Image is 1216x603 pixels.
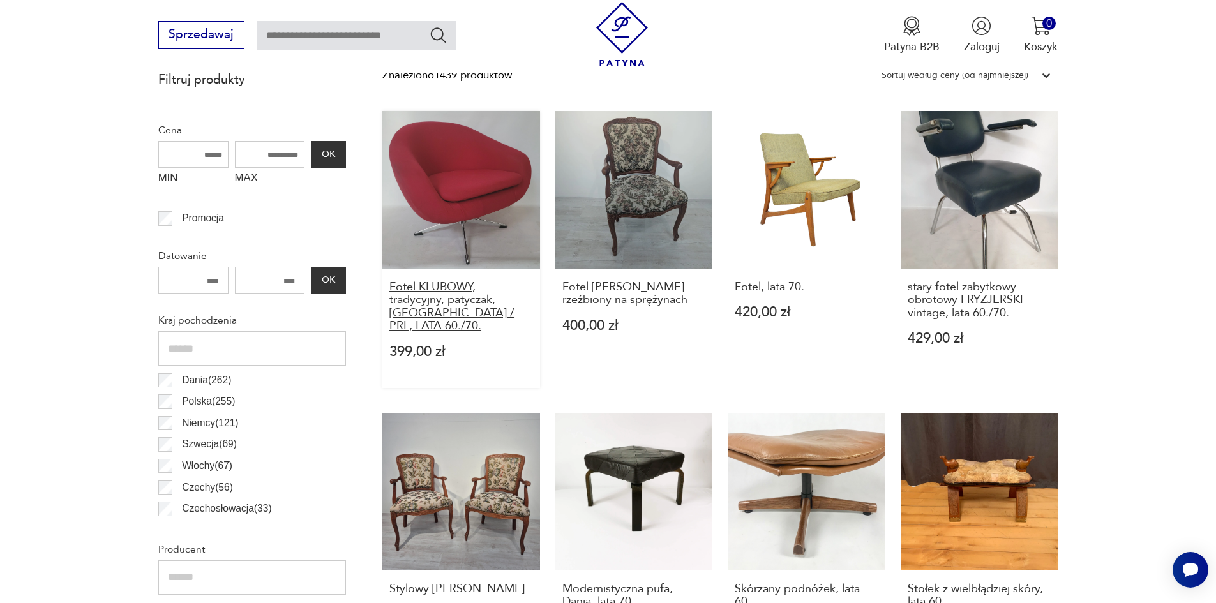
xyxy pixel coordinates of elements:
[158,541,346,558] p: Producent
[311,141,345,168] button: OK
[182,372,231,389] p: Dania ( 262 )
[158,31,244,41] a: Sprzedawaj
[382,111,540,388] a: Fotel KLUBOWY, tradycyjny, patyczak, DDR / PRL, LATA 60./70.Fotel KLUBOWY, tradycyjny, patyczak, ...
[182,500,271,517] p: Czechosłowacja ( 33 )
[884,16,940,54] a: Ikona medaluPatyna B2B
[158,71,346,88] p: Filtruj produkty
[901,111,1058,388] a: stary fotel zabytkowy obrotowy FRYZJERSKI vintage, lata 60./70.stary fotel zabytkowy obrotowy FRY...
[1024,16,1058,54] button: 0Koszyk
[182,393,235,410] p: Polska ( 255 )
[735,281,878,294] h3: Fotel, lata 70.
[158,168,229,192] label: MIN
[158,312,346,329] p: Kraj pochodzenia
[182,479,233,496] p: Czechy ( 56 )
[389,583,533,595] h3: Stylowy [PERSON_NAME]
[972,16,991,36] img: Ikonka użytkownika
[1042,17,1056,30] div: 0
[902,16,922,36] img: Ikona medalu
[158,248,346,264] p: Datowanie
[311,267,345,294] button: OK
[182,436,237,452] p: Szwecja ( 69 )
[382,67,512,84] div: Znaleziono 1439 produktów
[182,210,224,227] p: Promocja
[389,281,533,333] h3: Fotel KLUBOWY, tradycyjny, patyczak, [GEOGRAPHIC_DATA] / PRL, LATA 60./70.
[158,122,346,138] p: Cena
[555,111,713,388] a: Fotel Ludwikowski rzeźbiony na sprężynachFotel [PERSON_NAME] rzeźbiony na sprężynach400,00 zł
[884,16,940,54] button: Patyna B2B
[1024,40,1058,54] p: Koszyk
[728,111,885,388] a: Fotel, lata 70.Fotel, lata 70.420,00 zł
[882,67,1028,84] div: Sortuj według ceny (od najmniejszej)
[908,281,1051,320] h3: stary fotel zabytkowy obrotowy FRYZJERSKI vintage, lata 60./70.
[182,415,238,431] p: Niemcy ( 121 )
[182,458,232,474] p: Włochy ( 67 )
[158,21,244,49] button: Sprzedawaj
[235,168,305,192] label: MAX
[562,281,706,307] h3: Fotel [PERSON_NAME] rzeźbiony na sprężynach
[908,332,1051,345] p: 429,00 zł
[562,319,706,332] p: 400,00 zł
[182,522,242,539] p: Norwegia ( 26 )
[590,2,654,66] img: Patyna - sklep z meblami i dekoracjami vintage
[429,26,447,44] button: Szukaj
[735,306,878,319] p: 420,00 zł
[389,345,533,359] p: 399,00 zł
[1031,16,1051,36] img: Ikona koszyka
[964,40,1000,54] p: Zaloguj
[884,40,940,54] p: Patyna B2B
[1173,552,1208,588] iframe: Smartsupp widget button
[964,16,1000,54] button: Zaloguj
